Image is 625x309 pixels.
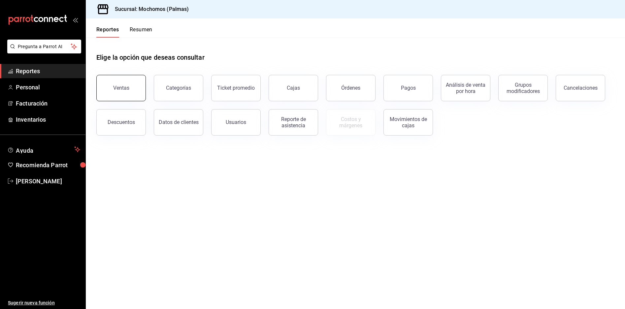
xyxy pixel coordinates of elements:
a: Cajas [269,75,318,101]
button: open_drawer_menu [73,17,78,22]
button: Pagos [383,75,433,101]
span: Personal [16,83,80,92]
span: Sugerir nueva función [8,299,80,306]
div: Ventas [113,85,129,91]
div: Movimientos de cajas [388,116,429,129]
span: Ayuda [16,145,72,153]
div: Cancelaciones [564,85,598,91]
div: Órdenes [341,85,360,91]
button: Usuarios [211,109,261,136]
button: Datos de clientes [154,109,203,136]
button: Órdenes [326,75,376,101]
span: Recomienda Parrot [16,161,80,170]
button: Análisis de venta por hora [441,75,490,101]
a: Pregunta a Parrot AI [5,48,81,55]
div: Categorías [166,85,191,91]
button: Pregunta a Parrot AI [7,40,81,53]
span: Inventarios [16,115,80,124]
button: Resumen [130,26,152,38]
span: [PERSON_NAME] [16,177,80,186]
div: Ticket promedio [217,85,255,91]
div: Datos de clientes [159,119,199,125]
span: Pregunta a Parrot AI [18,43,71,50]
button: Movimientos de cajas [383,109,433,136]
button: Categorías [154,75,203,101]
h1: Elige la opción que deseas consultar [96,52,205,62]
button: Reporte de asistencia [269,109,318,136]
div: Grupos modificadores [503,82,543,94]
button: Grupos modificadores [498,75,548,101]
div: navigation tabs [96,26,152,38]
button: Contrata inventarios para ver este reporte [326,109,376,136]
div: Usuarios [226,119,246,125]
span: Reportes [16,67,80,76]
div: Costos y márgenes [330,116,371,129]
div: Análisis de venta por hora [445,82,486,94]
button: Cancelaciones [556,75,605,101]
button: Descuentos [96,109,146,136]
button: Ventas [96,75,146,101]
div: Cajas [287,84,300,92]
span: Facturación [16,99,80,108]
button: Ticket promedio [211,75,261,101]
h3: Sucursal: Mochomos (Palmas) [110,5,189,13]
button: Reportes [96,26,119,38]
div: Descuentos [108,119,135,125]
div: Pagos [401,85,416,91]
div: Reporte de asistencia [273,116,314,129]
